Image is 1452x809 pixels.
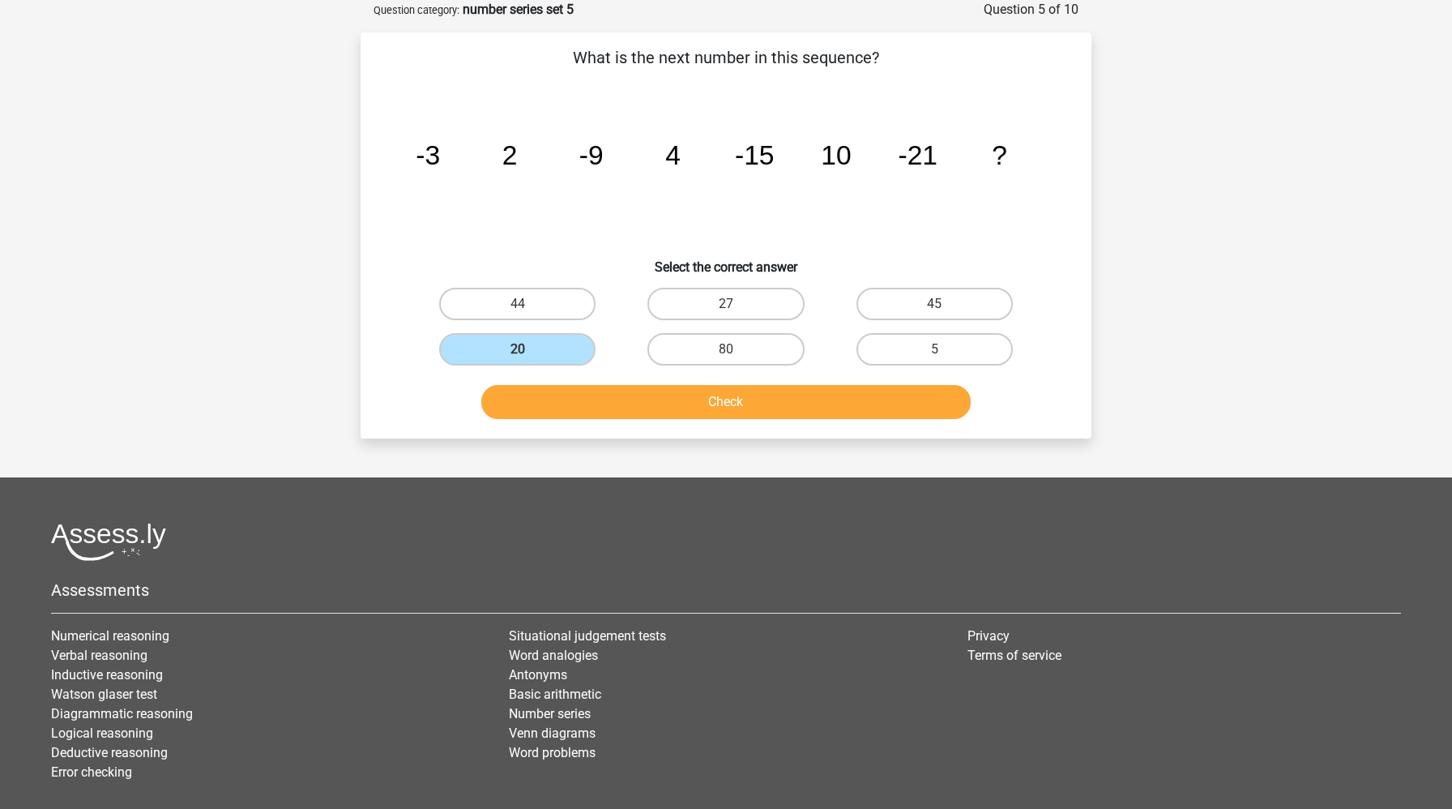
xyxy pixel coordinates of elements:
strong: number series set 5 [463,2,574,17]
a: Basic arithmetic [509,687,601,702]
a: Deductive reasoning [51,745,168,760]
tspan: 2 [502,140,518,170]
label: 44 [439,288,596,320]
label: 20 [439,333,596,366]
label: 45 [856,288,1013,320]
button: Check [481,385,972,419]
label: 80 [647,333,804,366]
tspan: 10 [821,140,851,170]
h5: Assessments [51,580,1401,600]
h6: Select the correct answer [386,246,1066,275]
a: Venn diagrams [509,726,596,741]
tspan: -9 [579,140,604,170]
a: Watson glaser test [51,687,157,702]
tspan: -15 [735,140,775,170]
a: Number series [509,706,591,721]
a: Diagrammatic reasoning [51,706,193,721]
tspan: ? [992,140,1007,170]
img: Assessly logo [51,523,166,561]
a: Word analogies [509,648,598,663]
a: Logical reasoning [51,726,153,741]
a: Error checking [51,764,132,780]
a: Terms of service [967,648,1061,663]
label: 27 [647,288,804,320]
tspan: -21 [898,140,937,170]
a: Verbal reasoning [51,648,147,663]
tspan: 4 [665,140,681,170]
tspan: -3 [416,140,440,170]
a: Inductive reasoning [51,667,163,683]
a: Privacy [967,628,1010,644]
a: Word problems [509,745,596,760]
a: Numerical reasoning [51,628,169,644]
small: Question category: [374,4,459,16]
label: 5 [856,333,1013,366]
p: What is the next number in this sequence? [386,45,1066,70]
a: Antonyms [509,667,567,683]
a: Situational judgement tests [509,628,666,644]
